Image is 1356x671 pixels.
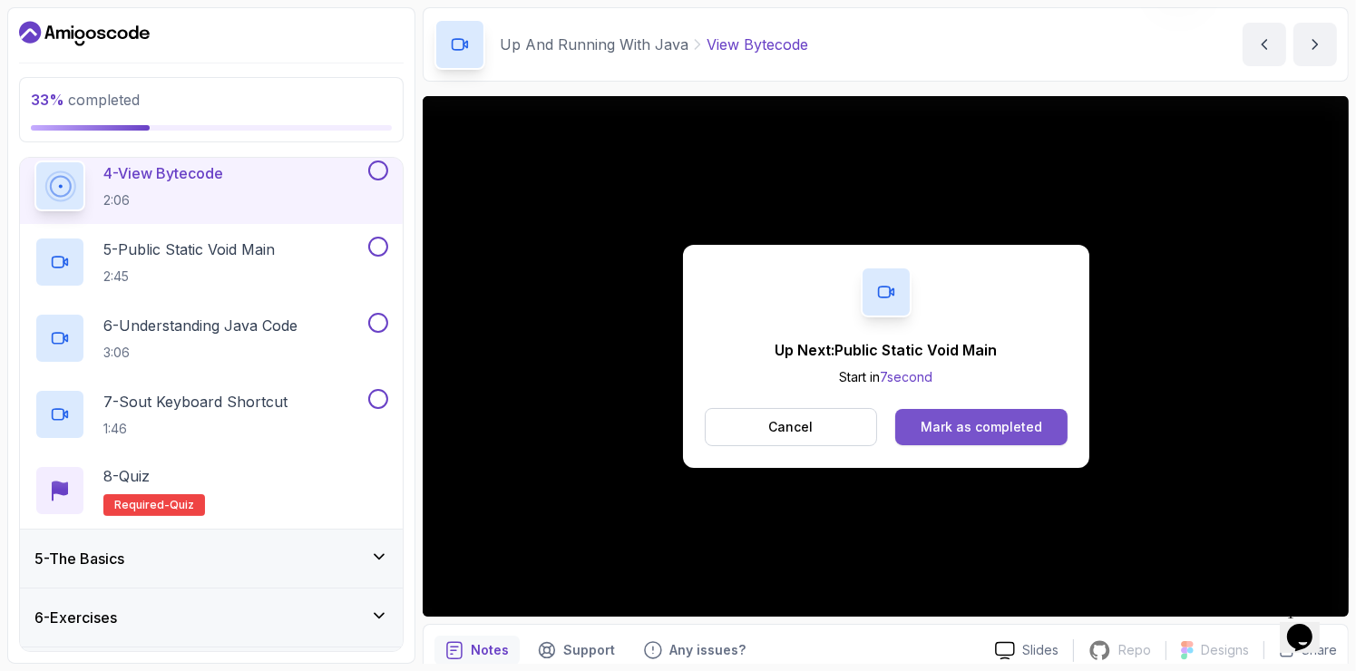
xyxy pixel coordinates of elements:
[103,465,150,487] p: 8 - Quiz
[563,641,615,659] p: Support
[1263,641,1337,659] button: Share
[1022,641,1058,659] p: Slides
[103,315,298,336] p: 6 - Understanding Java Code
[633,636,756,665] button: Feedback button
[1118,641,1151,659] p: Repo
[768,418,813,436] p: Cancel
[669,641,746,659] p: Any issues?
[103,391,288,413] p: 7 - Sout Keyboard Shortcut
[19,19,150,48] a: Dashboard
[103,344,298,362] p: 3:06
[34,465,388,516] button: 8-QuizRequired-quiz
[20,588,403,647] button: 6-Exercises
[34,607,117,628] h3: 6 - Exercises
[31,91,64,109] span: 33 %
[471,641,509,659] p: Notes
[34,160,388,211] button: 4-View Bytecode2:06
[31,91,140,109] span: completed
[114,498,170,512] span: Required-
[705,408,878,446] button: Cancel
[34,313,388,364] button: 6-Understanding Java Code3:06
[921,418,1042,436] div: Mark as completed
[423,96,1349,617] iframe: 5 - View ByteCode
[34,389,388,440] button: 7-Sout Keyboard Shortcut1:46
[707,34,808,55] p: View Bytecode
[1293,23,1337,66] button: next content
[527,636,626,665] button: Support button
[895,409,1067,445] button: Mark as completed
[1280,598,1338,653] iframe: chat widget
[170,498,194,512] span: quiz
[1243,23,1286,66] button: previous content
[980,641,1073,660] a: Slides
[34,237,388,287] button: 5-Public Static Void Main2:45
[103,420,288,438] p: 1:46
[103,267,275,286] p: 2:45
[103,162,223,184] p: 4 - View Bytecode
[34,548,124,569] h3: 5 - The Basics
[103,238,275,260] p: 5 - Public Static Void Main
[880,369,932,384] span: 7 second
[775,368,997,386] p: Start in
[775,339,997,361] p: Up Next: Public Static Void Main
[500,34,688,55] p: Up And Running With Java
[103,191,223,209] p: 2:06
[434,636,520,665] button: notes button
[1201,641,1249,659] p: Designs
[20,530,403,588] button: 5-The Basics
